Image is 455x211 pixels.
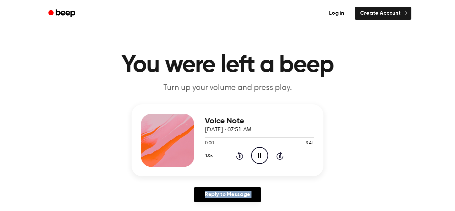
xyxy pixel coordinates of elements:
p: Turn up your volume and press play. [100,83,355,94]
a: Log in [322,6,351,21]
h3: Voice Note [205,117,314,126]
span: [DATE] · 07:51 AM [205,127,251,133]
a: Create Account [355,7,411,20]
a: Beep [44,7,81,20]
a: Reply to Message [194,187,261,202]
span: 0:00 [205,140,214,147]
span: 3:41 [305,140,314,147]
button: 1.0x [205,150,215,161]
h1: You were left a beep [57,53,398,77]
